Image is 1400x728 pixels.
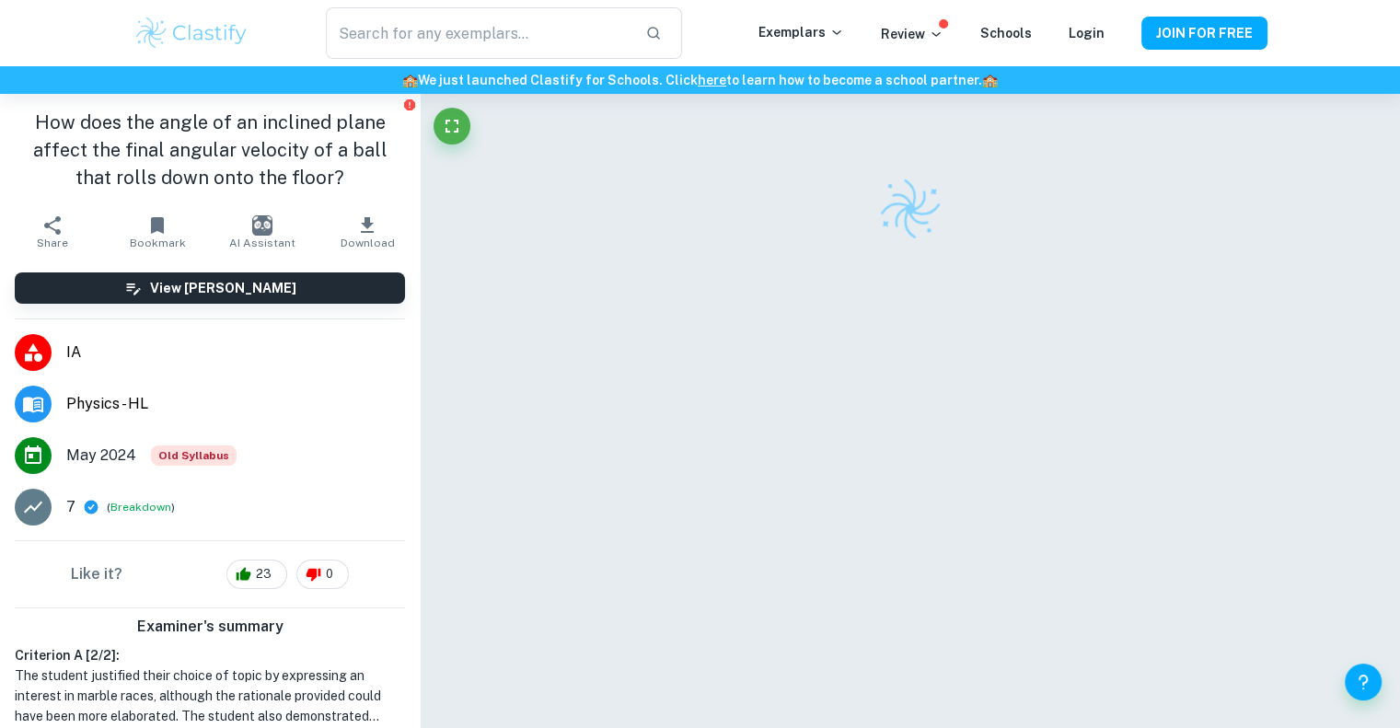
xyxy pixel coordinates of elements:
[881,24,943,44] p: Review
[66,341,405,364] span: IA
[151,445,237,466] div: Starting from the May 2025 session, the Physics IA requirements have changed. It's OK to refer to...
[1345,664,1382,700] button: Help and Feedback
[150,278,296,298] h6: View [PERSON_NAME]
[296,560,349,589] div: 0
[130,237,186,249] span: Bookmark
[71,563,122,585] h6: Like it?
[15,109,405,191] h1: How does the angle of an inclined plane affect the final angular velocity of a ball that rolls do...
[15,665,405,726] h1: The student justified their choice of topic by expressing an interest in marble races, although t...
[66,393,405,415] span: Physics - HL
[37,237,68,249] span: Share
[226,560,287,589] div: 23
[105,206,210,258] button: Bookmark
[1141,17,1267,50] button: JOIN FOR FREE
[133,15,250,52] img: Clastify logo
[229,237,295,249] span: AI Assistant
[874,173,946,245] img: Clastify logo
[758,22,844,42] p: Exemplars
[980,26,1032,40] a: Schools
[210,206,315,258] button: AI Assistant
[15,645,405,665] h6: Criterion A [ 2 / 2 ]:
[326,7,630,59] input: Search for any exemplars...
[402,98,416,111] button: Report issue
[341,237,395,249] span: Download
[66,496,75,518] p: 7
[315,206,420,258] button: Download
[110,499,171,515] button: Breakdown
[698,73,726,87] a: here
[434,108,470,144] button: Fullscreen
[15,272,405,304] button: View [PERSON_NAME]
[66,445,136,467] span: May 2024
[1069,26,1105,40] a: Login
[982,73,998,87] span: 🏫
[246,565,282,584] span: 23
[151,445,237,466] span: Old Syllabus
[316,565,343,584] span: 0
[252,215,272,236] img: AI Assistant
[4,70,1396,90] h6: We just launched Clastify for Schools. Click to learn how to become a school partner.
[402,73,418,87] span: 🏫
[107,499,175,516] span: ( )
[7,616,412,638] h6: Examiner's summary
